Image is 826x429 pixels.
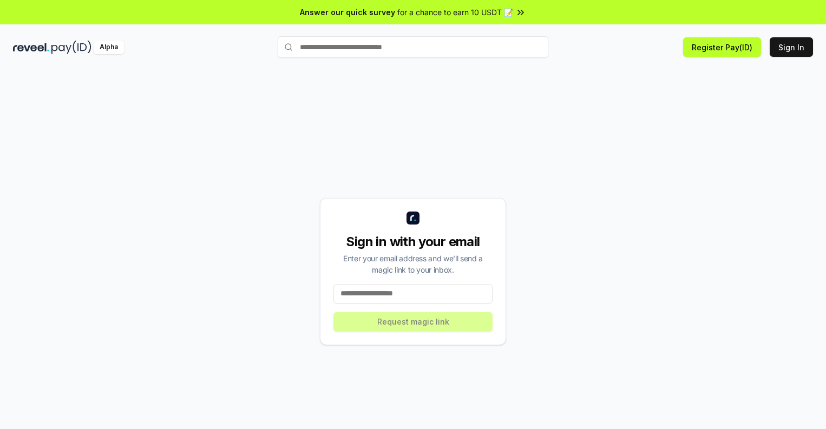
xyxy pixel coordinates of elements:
div: Enter your email address and we’ll send a magic link to your inbox. [333,253,493,275]
img: pay_id [51,41,91,54]
button: Register Pay(ID) [683,37,761,57]
span: for a chance to earn 10 USDT 📝 [397,6,513,18]
button: Sign In [770,37,813,57]
img: logo_small [407,212,419,225]
div: Alpha [94,41,124,54]
div: Sign in with your email [333,233,493,250]
span: Answer our quick survey [300,6,395,18]
img: reveel_dark [13,41,49,54]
